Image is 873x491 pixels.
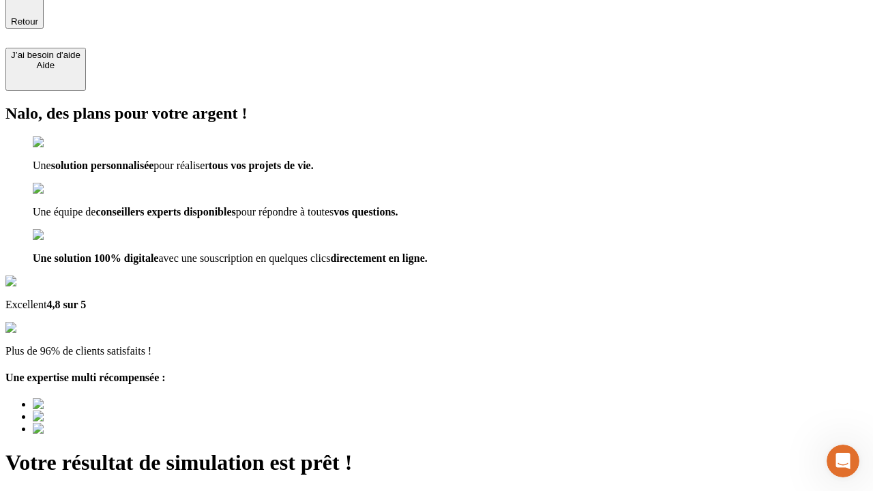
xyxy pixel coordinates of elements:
[33,183,91,195] img: checkmark
[5,276,85,288] img: Google Review
[33,229,91,241] img: checkmark
[33,160,51,171] span: Une
[5,345,868,357] p: Plus de 96% de clients satisfaits !
[33,206,95,218] span: Une équipe de
[51,160,154,171] span: solution personnalisée
[33,411,159,423] img: Best savings advice award
[827,445,859,477] iframe: Intercom live chat
[5,450,868,475] h1: Votre résultat de simulation est prêt !
[334,206,398,218] span: vos questions.
[209,160,314,171] span: tous vos projets de vie.
[158,252,330,264] span: avec une souscription en quelques clics
[153,160,208,171] span: pour réaliser
[11,16,38,27] span: Retour
[5,299,46,310] span: Excellent
[11,60,80,70] div: Aide
[11,50,80,60] div: J’ai besoin d'aide
[330,252,427,264] span: directement en ligne.
[33,252,158,264] span: Une solution 100% digitale
[5,322,73,334] img: reviews stars
[46,299,86,310] span: 4,8 sur 5
[5,372,868,384] h4: Une expertise multi récompensée :
[33,423,159,435] img: Best savings advice award
[236,206,334,218] span: pour répondre à toutes
[33,398,159,411] img: Best savings advice award
[5,104,868,123] h2: Nalo, des plans pour votre argent !
[33,136,91,149] img: checkmark
[5,48,86,91] button: J’ai besoin d'aideAide
[95,206,235,218] span: conseillers experts disponibles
